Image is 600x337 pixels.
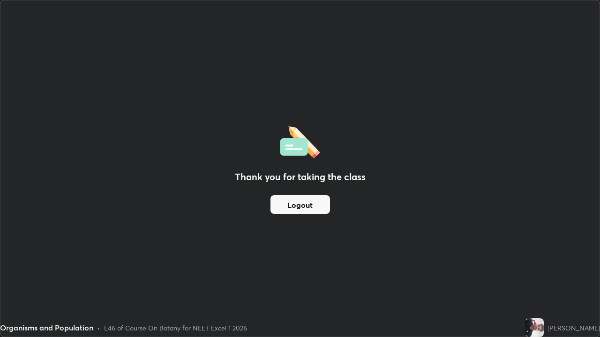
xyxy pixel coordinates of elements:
[547,323,600,333] div: [PERSON_NAME]
[97,323,100,333] div: •
[525,318,544,337] img: 736025e921674e2abaf8bd4c02bac161.jpg
[280,123,320,159] img: offlineFeedback.1438e8b3.svg
[235,170,366,184] h2: Thank you for taking the class
[270,195,330,214] button: Logout
[104,323,247,333] div: L46 of Course On Botany for NEET Excel 1 2026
